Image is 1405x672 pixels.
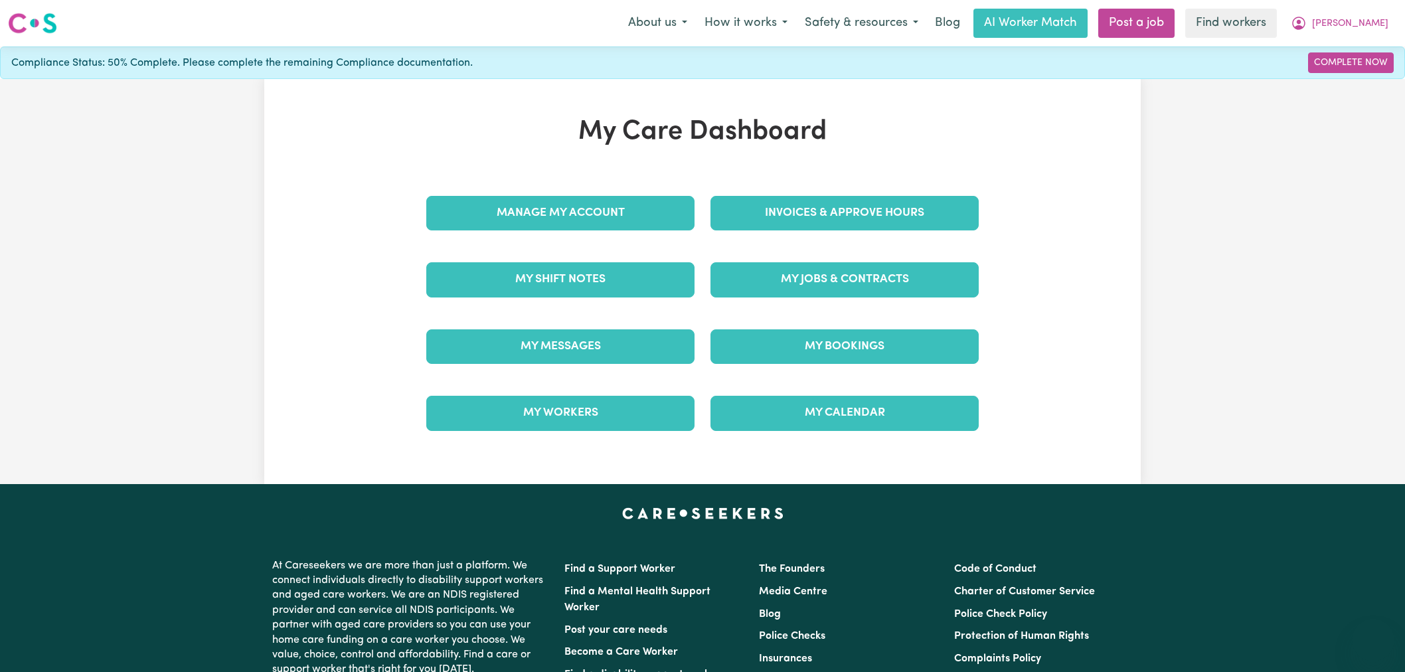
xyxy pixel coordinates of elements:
a: Find workers [1185,9,1277,38]
h1: My Care Dashboard [418,116,987,148]
a: Insurances [759,653,812,664]
a: Protection of Human Rights [954,631,1089,641]
a: Post your care needs [564,625,667,635]
a: Code of Conduct [954,564,1036,574]
a: Manage My Account [426,196,695,230]
a: Careseekers logo [8,8,57,39]
a: Invoices & Approve Hours [710,196,979,230]
button: About us [620,9,696,37]
iframe: Button to launch messaging window [1352,619,1394,661]
a: Find a Support Worker [564,564,675,574]
a: Complaints Policy [954,653,1041,664]
button: My Account [1282,9,1397,37]
a: Careseekers home page [622,508,784,519]
a: The Founders [759,564,825,574]
a: My Calendar [710,396,979,430]
a: Blog [759,609,781,620]
button: Safety & resources [796,9,927,37]
a: Become a Care Worker [564,647,678,657]
a: Blog [927,9,968,38]
span: Compliance Status: 50% Complete. Please complete the remaining Compliance documentation. [11,55,473,71]
a: Charter of Customer Service [954,586,1095,597]
a: My Bookings [710,329,979,364]
a: Post a job [1098,9,1175,38]
a: Police Check Policy [954,609,1047,620]
span: [PERSON_NAME] [1312,17,1388,31]
button: How it works [696,9,796,37]
a: My Shift Notes [426,262,695,297]
a: AI Worker Match [973,9,1088,38]
a: My Workers [426,396,695,430]
a: Media Centre [759,586,827,597]
a: Police Checks [759,631,825,641]
a: Complete Now [1308,52,1394,73]
a: My Messages [426,329,695,364]
img: Careseekers logo [8,11,57,35]
a: My Jobs & Contracts [710,262,979,297]
a: Find a Mental Health Support Worker [564,586,710,613]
